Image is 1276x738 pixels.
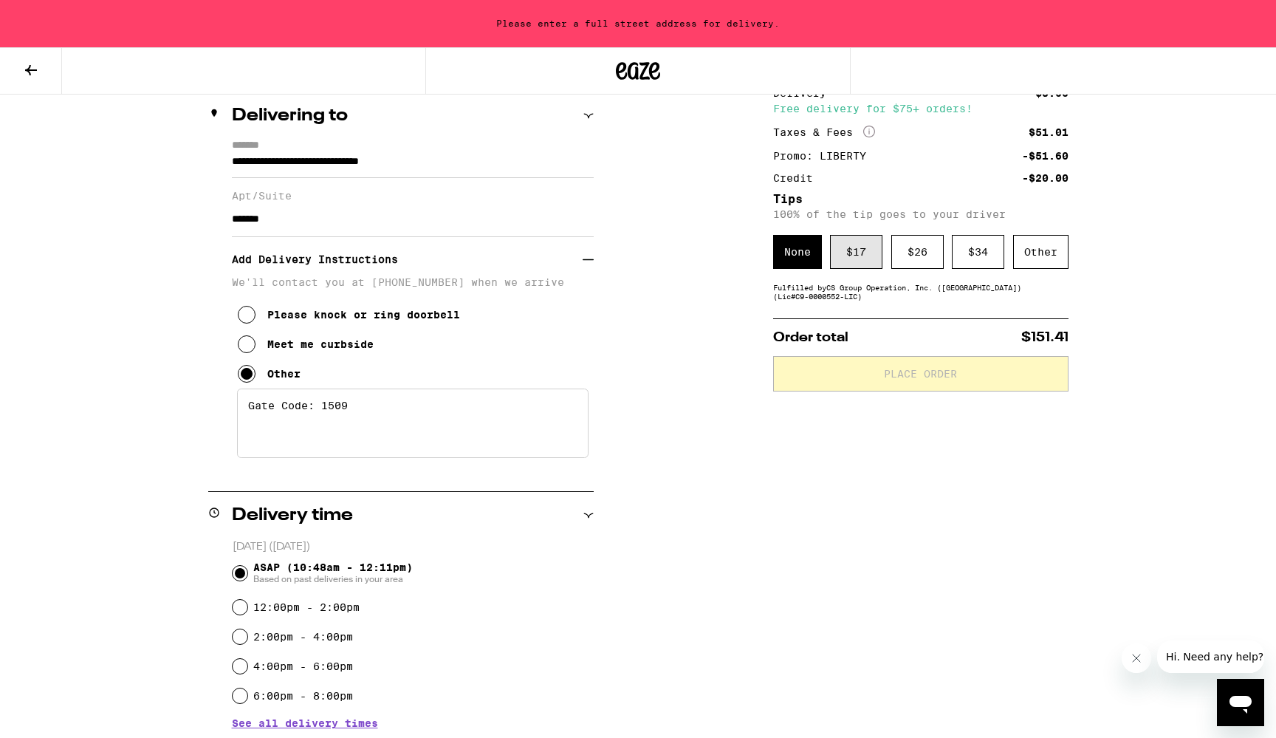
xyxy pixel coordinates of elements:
[232,190,594,202] label: Apt/Suite
[1013,235,1069,269] div: Other
[253,631,353,643] label: 2:00pm - 4:00pm
[1035,88,1069,98] div: $5.00
[773,283,1069,301] div: Fulfilled by CS Group Operation, Inc. ([GEOGRAPHIC_DATA]) (Lic# C9-0000552-LIC )
[253,561,413,585] span: ASAP (10:48am - 12:11pm)
[253,573,413,585] span: Based on past deliveries in your area
[773,173,823,183] div: Credit
[1022,151,1069,161] div: -$51.60
[238,300,460,329] button: Please knock or ring doorbell
[253,660,353,672] label: 4:00pm - 6:00pm
[1122,643,1151,673] iframe: Close message
[1217,679,1264,726] iframe: Button to launch messaging window
[238,359,301,389] button: Other
[773,151,877,161] div: Promo: LIBERTY
[884,369,957,379] span: Place Order
[1157,640,1264,673] iframe: Message from company
[773,331,848,344] span: Order total
[232,718,378,728] button: See all delivery times
[267,309,460,321] div: Please knock or ring doorbell
[232,107,348,125] h2: Delivering to
[253,690,353,702] label: 6:00pm - 8:00pm
[238,329,374,359] button: Meet me curbside
[1021,331,1069,344] span: $151.41
[1029,127,1069,137] div: $51.01
[830,235,882,269] div: $ 17
[773,126,875,139] div: Taxes & Fees
[1022,173,1069,183] div: -$20.00
[267,338,374,350] div: Meet me curbside
[773,88,837,98] div: Delivery
[773,103,1069,114] div: Free delivery for $75+ orders!
[773,194,1069,205] h5: Tips
[773,208,1069,220] p: 100% of the tip goes to your driver
[232,276,594,288] p: We'll contact you at [PHONE_NUMBER] when we arrive
[267,368,301,380] div: Other
[773,356,1069,392] button: Place Order
[891,235,944,269] div: $ 26
[233,540,594,554] p: [DATE] ([DATE])
[232,507,353,525] h2: Delivery time
[232,242,583,276] h3: Add Delivery Instructions
[253,601,360,613] label: 12:00pm - 2:00pm
[952,235,1004,269] div: $ 34
[773,235,822,269] div: None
